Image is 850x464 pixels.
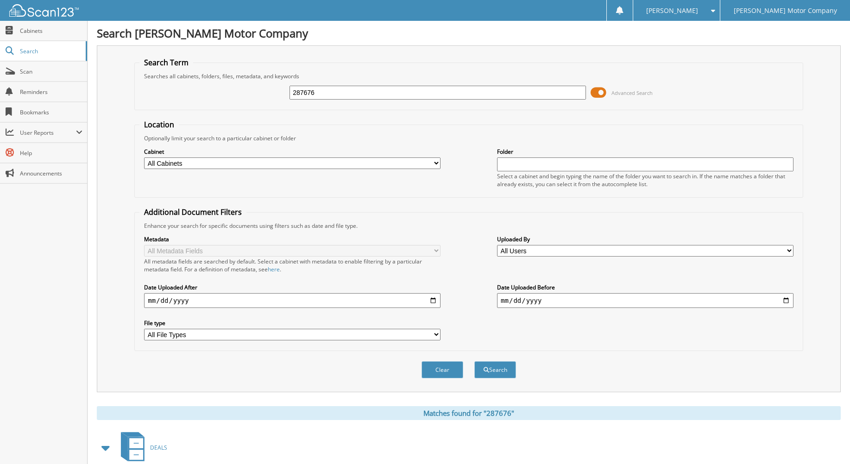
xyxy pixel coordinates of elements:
[20,88,82,96] span: Reminders
[474,361,516,378] button: Search
[20,68,82,75] span: Scan
[139,207,246,217] legend: Additional Document Filters
[139,134,798,142] div: Optionally limit your search to a particular cabinet or folder
[646,8,698,13] span: [PERSON_NAME]
[144,148,441,156] label: Cabinet
[20,129,76,137] span: User Reports
[139,222,798,230] div: Enhance your search for specific documents using filters such as date and file type.
[144,319,441,327] label: File type
[20,169,82,177] span: Announcements
[497,172,793,188] div: Select a cabinet and begin typing the name of the folder you want to search in. If the name match...
[734,8,837,13] span: [PERSON_NAME] Motor Company
[150,444,167,451] span: DEALS
[97,406,841,420] div: Matches found for "287676"
[20,27,82,35] span: Cabinets
[139,119,179,130] legend: Location
[497,283,793,291] label: Date Uploaded Before
[9,4,79,17] img: scan123-logo-white.svg
[20,47,81,55] span: Search
[611,89,653,96] span: Advanced Search
[139,72,798,80] div: Searches all cabinets, folders, files, metadata, and keywords
[144,257,441,273] div: All metadata fields are searched by default. Select a cabinet with metadata to enable filtering b...
[144,283,441,291] label: Date Uploaded After
[144,293,441,308] input: start
[422,361,463,378] button: Clear
[497,148,793,156] label: Folder
[497,235,793,243] label: Uploaded By
[144,235,441,243] label: Metadata
[20,149,82,157] span: Help
[268,265,280,273] a: here
[139,57,193,68] legend: Search Term
[497,293,793,308] input: end
[97,25,841,41] h1: Search [PERSON_NAME] Motor Company
[20,108,82,116] span: Bookmarks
